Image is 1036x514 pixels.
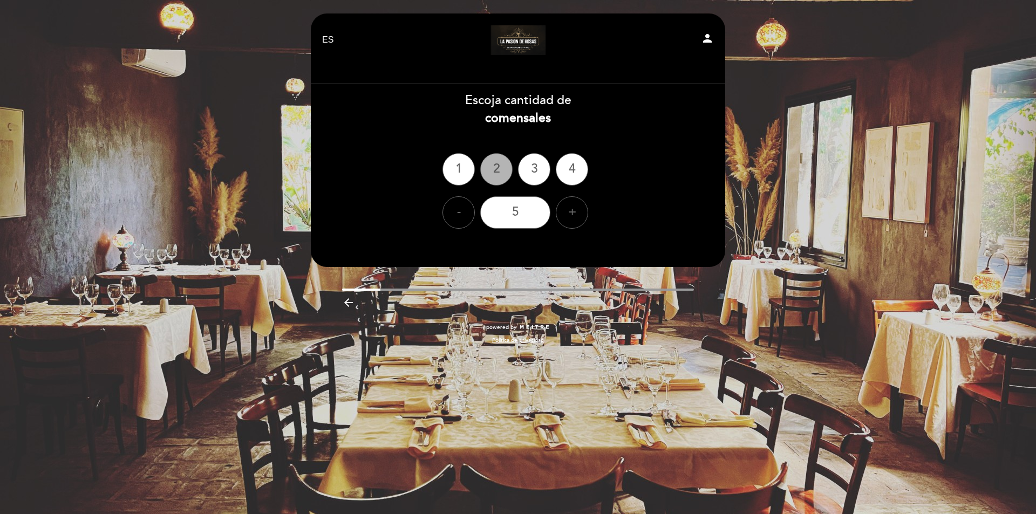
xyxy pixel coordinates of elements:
[486,324,516,331] span: powered by
[556,153,588,186] div: 4
[486,324,550,331] a: powered by
[480,196,550,229] div: 5
[492,337,544,344] a: Política de privacidad
[701,32,714,49] button: person
[480,153,513,186] div: 2
[442,196,475,229] div: -
[310,92,726,127] div: Escoja cantidad de
[518,153,550,186] div: 3
[701,32,714,45] i: person
[556,196,588,229] div: +
[485,111,551,126] b: comensales
[451,25,585,55] a: La [PERSON_NAME]
[519,325,550,330] img: MEITRE
[442,153,475,186] div: 1
[342,296,355,309] i: arrow_backward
